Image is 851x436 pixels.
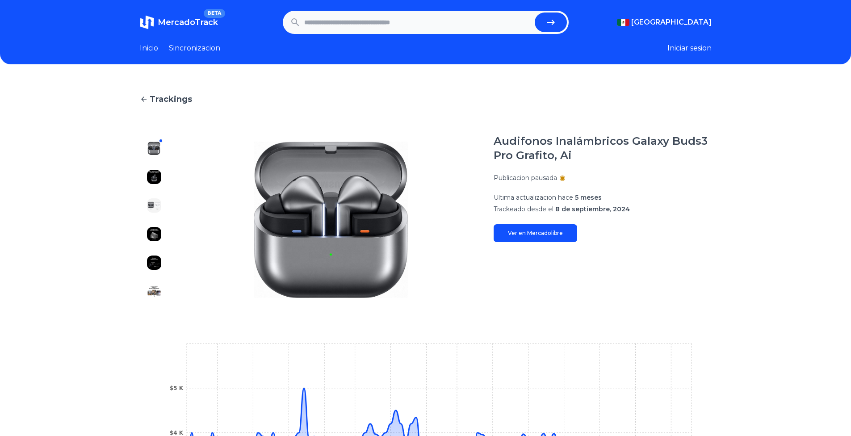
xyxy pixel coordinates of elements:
[186,134,476,306] img: Audifonos Inalámbricos Galaxy Buds3 Pro Grafito, Ai
[147,198,161,213] img: Audifonos Inalámbricos Galaxy Buds3 Pro Grafito, Ai
[147,227,161,241] img: Audifonos Inalámbricos Galaxy Buds3 Pro Grafito, Ai
[667,43,712,54] button: Iniciar sesion
[631,17,712,28] span: [GEOGRAPHIC_DATA]
[617,19,629,26] img: Mexico
[147,284,161,298] img: Audifonos Inalámbricos Galaxy Buds3 Pro Grafito, Ai
[140,43,158,54] a: Inicio
[147,170,161,184] img: Audifonos Inalámbricos Galaxy Buds3 Pro Grafito, Ai
[617,17,712,28] button: [GEOGRAPHIC_DATA]
[140,93,712,105] a: Trackings
[575,193,602,201] span: 5 meses
[140,15,154,29] img: MercadoTrack
[494,224,577,242] a: Ver en Mercadolibre
[169,43,220,54] a: Sincronizacion
[494,173,557,182] p: Publicacion pausada
[555,205,630,213] span: 8 de septiembre, 2024
[150,93,192,105] span: Trackings
[494,205,553,213] span: Trackeado desde el
[158,17,218,27] span: MercadoTrack
[140,15,218,29] a: MercadoTrackBETA
[494,134,712,163] h1: Audifonos Inalámbricos Galaxy Buds3 Pro Grafito, Ai
[494,193,573,201] span: Ultima actualizacion hace
[204,9,225,18] span: BETA
[147,141,161,155] img: Audifonos Inalámbricos Galaxy Buds3 Pro Grafito, Ai
[169,430,183,436] tspan: $4 K
[147,256,161,270] img: Audifonos Inalámbricos Galaxy Buds3 Pro Grafito, Ai
[169,385,183,391] tspan: $5 K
